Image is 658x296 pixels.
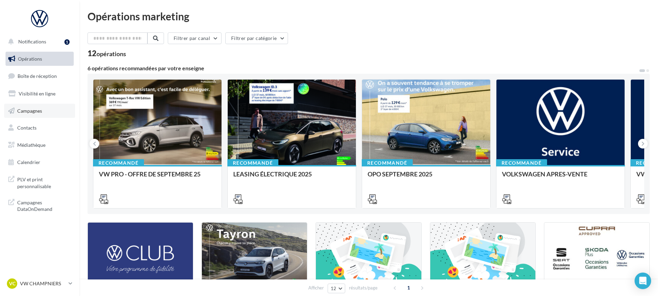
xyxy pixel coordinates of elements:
[308,285,324,291] span: Afficher
[19,91,55,96] span: Visibilité en ligne
[227,159,278,167] div: Recommandé
[362,159,413,167] div: Recommandé
[4,155,75,170] a: Calendrier
[4,69,75,83] a: Boîte de réception
[4,195,75,215] a: Campagnes DataOnDemand
[368,171,485,184] div: OPO SEPTEMBRE 2025
[17,108,42,113] span: Campagnes
[502,171,619,184] div: VOLKSWAGEN APRES-VENTE
[9,280,16,287] span: VC
[328,284,345,293] button: 12
[349,285,378,291] span: résultats/page
[18,56,42,62] span: Opérations
[635,273,651,289] div: Open Intercom Messenger
[4,138,75,152] a: Médiathèque
[17,198,71,213] span: Campagnes DataOnDemand
[225,32,288,44] button: Filtrer par catégorie
[4,52,75,66] a: Opérations
[93,159,144,167] div: Recommandé
[403,282,414,293] span: 1
[18,73,57,79] span: Boîte de réception
[17,159,40,165] span: Calendrier
[88,50,126,57] div: 12
[20,280,66,287] p: VW CHAMPNIERS
[168,32,222,44] button: Filtrer par canal
[4,86,75,101] a: Visibilité en ligne
[18,39,46,44] span: Notifications
[88,65,639,71] div: 6 opérations recommandées par votre enseigne
[4,121,75,135] a: Contacts
[4,104,75,118] a: Campagnes
[17,125,37,131] span: Contacts
[64,39,70,45] div: 1
[17,142,45,148] span: Médiathèque
[233,171,350,184] div: LEASING ÉLECTRIQUE 2025
[496,159,547,167] div: Recommandé
[17,175,71,190] span: PLV et print personnalisable
[331,286,337,291] span: 12
[6,277,74,290] a: VC VW CHAMPNIERS
[96,51,126,57] div: opérations
[4,34,72,49] button: Notifications 1
[4,172,75,192] a: PLV et print personnalisable
[99,171,216,184] div: VW PRO - OFFRE DE SEPTEMBRE 25
[88,11,650,21] div: Opérations marketing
